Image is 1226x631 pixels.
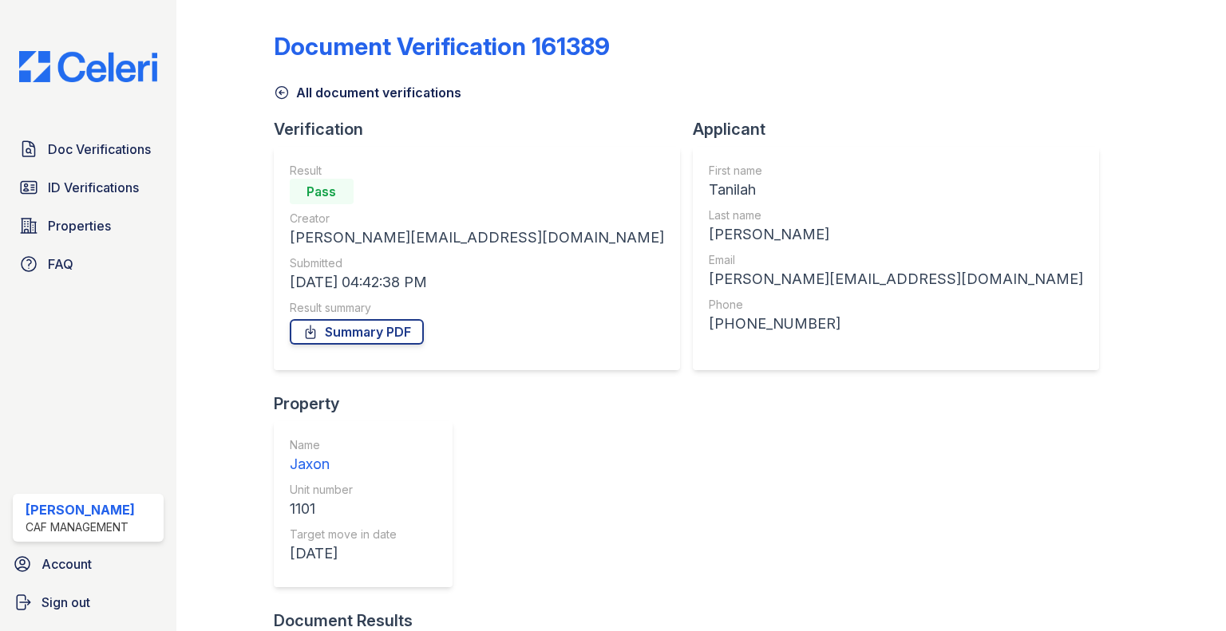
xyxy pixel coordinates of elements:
[42,593,90,612] span: Sign out
[290,526,397,542] div: Target move in date
[709,297,1083,313] div: Phone
[709,207,1083,223] div: Last name
[48,254,73,274] span: FAQ
[290,482,397,498] div: Unit number
[709,223,1083,246] div: [PERSON_NAME]
[274,392,465,415] div: Property
[26,500,135,519] div: [PERSON_NAME]
[290,255,664,271] div: Submitted
[709,268,1083,290] div: [PERSON_NAME][EMAIL_ADDRESS][DOMAIN_NAME]
[290,227,664,249] div: [PERSON_NAME][EMAIL_ADDRESS][DOMAIN_NAME]
[13,133,164,165] a: Doc Verifications
[274,32,610,61] div: Document Verification 161389
[274,83,461,102] a: All document verifications
[13,248,164,280] a: FAQ
[13,172,164,203] a: ID Verifications
[48,178,139,197] span: ID Verifications
[13,210,164,242] a: Properties
[290,271,664,294] div: [DATE] 04:42:38 PM
[290,163,664,179] div: Result
[290,437,397,475] a: Name Jaxon
[290,453,397,475] div: Jaxon
[290,179,354,204] div: Pass
[6,51,170,82] img: CE_Logo_Blue-a8612792a0a2168367f1c8372b55b34899dd931a85d93a1a3d3e32e68fde9ad4.png
[290,542,397,565] div: [DATE]
[274,118,693,140] div: Verification
[6,548,170,580] a: Account
[48,216,111,235] span: Properties
[26,519,135,535] div: CAF Management
[709,179,1083,201] div: Tanilah
[290,437,397,453] div: Name
[290,498,397,520] div: 1101
[290,319,424,345] a: Summary PDF
[290,300,664,316] div: Result summary
[709,163,1083,179] div: First name
[48,140,151,159] span: Doc Verifications
[6,586,170,618] a: Sign out
[290,211,664,227] div: Creator
[693,118,1112,140] div: Applicant
[709,313,1083,335] div: [PHONE_NUMBER]
[42,554,92,574] span: Account
[709,252,1083,268] div: Email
